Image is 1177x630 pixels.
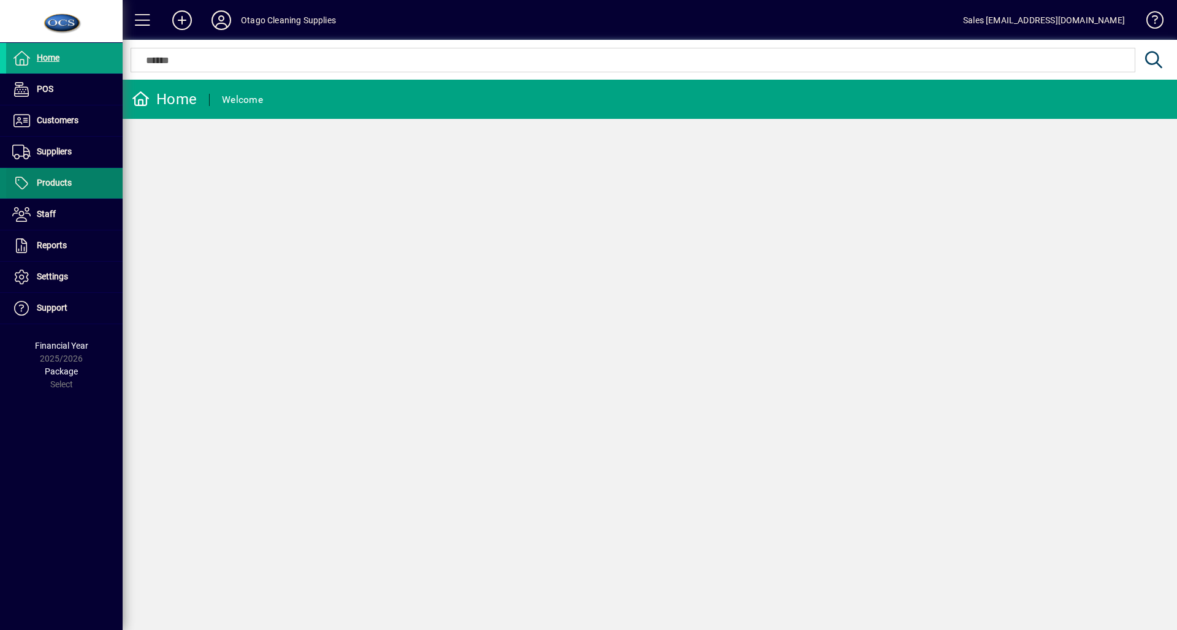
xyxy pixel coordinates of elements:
span: Reports [37,240,67,250]
span: Package [45,366,78,376]
a: Suppliers [6,137,123,167]
button: Add [162,9,202,31]
div: Otago Cleaning Supplies [241,10,336,30]
span: Suppliers [37,146,72,156]
span: Support [37,303,67,313]
span: Home [37,53,59,63]
span: Customers [37,115,78,125]
a: Reports [6,230,123,261]
a: Staff [6,199,123,230]
span: Products [37,178,72,188]
span: Settings [37,271,68,281]
div: Home [132,89,197,109]
a: Settings [6,262,123,292]
span: Financial Year [35,341,88,351]
span: POS [37,84,53,94]
a: Knowledge Base [1137,2,1162,42]
div: Welcome [222,90,263,110]
a: POS [6,74,123,105]
a: Customers [6,105,123,136]
button: Profile [202,9,241,31]
div: Sales [EMAIL_ADDRESS][DOMAIN_NAME] [963,10,1125,30]
span: Staff [37,209,56,219]
a: Products [6,168,123,199]
a: Support [6,293,123,324]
